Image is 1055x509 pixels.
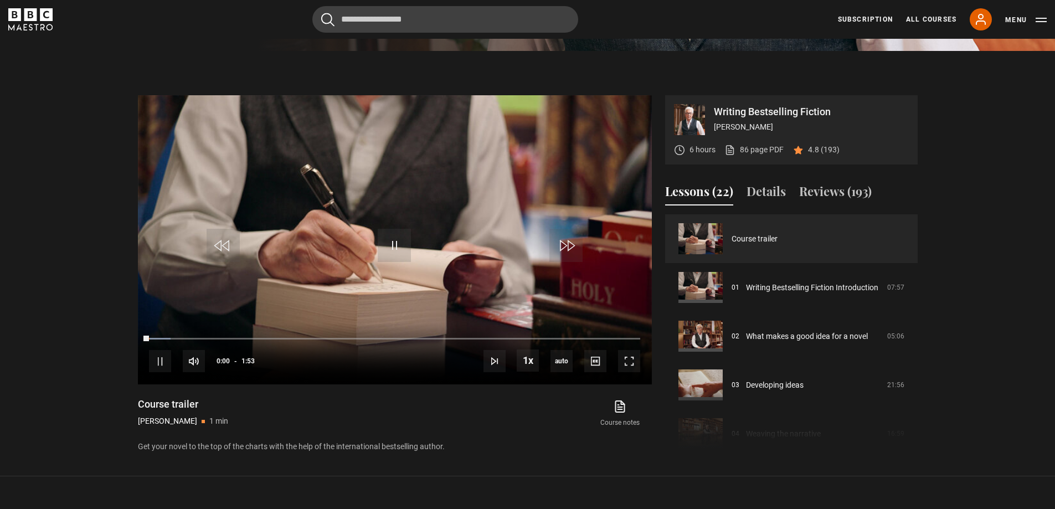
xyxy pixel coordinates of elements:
[799,182,872,205] button: Reviews (193)
[747,182,786,205] button: Details
[588,398,651,430] a: Course notes
[234,357,237,365] span: -
[138,441,652,453] p: Get your novel to the top of the charts with the help of the international bestselling author.
[665,182,733,205] button: Lessons (22)
[8,8,53,30] svg: BBC Maestro
[209,415,228,427] p: 1 min
[138,95,652,384] video-js: Video Player
[689,144,716,156] p: 6 hours
[217,351,230,371] span: 0:00
[183,350,205,372] button: Mute
[724,144,784,156] a: 86 page PDF
[714,107,909,117] p: Writing Bestselling Fiction
[312,6,578,33] input: Search
[906,14,956,24] a: All Courses
[808,144,840,156] p: 4.8 (193)
[138,415,197,427] p: [PERSON_NAME]
[732,233,778,245] a: Course trailer
[1005,14,1047,25] button: Toggle navigation
[550,350,573,372] span: auto
[584,350,606,372] button: Captions
[149,338,640,340] div: Progress Bar
[483,350,506,372] button: Next Lesson
[138,398,228,411] h1: Course trailer
[618,350,640,372] button: Fullscreen
[550,350,573,372] div: Current quality: 720p
[746,282,878,294] a: Writing Bestselling Fiction Introduction
[517,349,539,372] button: Playback Rate
[714,121,909,133] p: [PERSON_NAME]
[241,351,255,371] span: 1:53
[321,13,334,27] button: Submit the search query
[149,350,171,372] button: Pause
[838,14,893,24] a: Subscription
[746,331,868,342] a: What makes a good idea for a novel
[746,379,804,391] a: Developing ideas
